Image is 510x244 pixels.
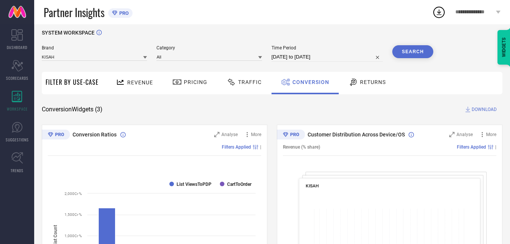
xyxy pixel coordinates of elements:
[42,45,147,51] span: Brand
[42,106,103,113] span: Conversion Widgets ( 3 )
[65,212,82,217] text: 1,500Cr %
[227,182,252,187] text: CartToOrder
[392,45,433,58] button: Search
[221,132,238,137] span: Analyse
[73,132,117,138] span: Conversion Ratios
[292,79,329,85] span: Conversion
[127,79,153,86] span: Revenue
[7,106,28,112] span: WORKSPACE
[238,79,262,85] span: Traffic
[495,144,496,150] span: |
[65,234,82,238] text: 1,000Cr %
[156,45,262,51] span: Category
[486,132,496,137] span: More
[432,5,446,19] div: Open download list
[184,79,207,85] span: Pricing
[277,130,305,141] div: Premium
[222,144,251,150] span: Filters Applied
[260,144,261,150] span: |
[6,137,29,143] span: SUGGESTIONS
[177,182,212,187] text: List ViewsToPDP
[11,168,24,173] span: TRENDS
[6,75,28,81] span: SCORECARDS
[251,132,261,137] span: More
[272,52,383,62] input: Select time period
[456,132,473,137] span: Analyse
[360,79,386,85] span: Returns
[472,106,497,113] span: DOWNLOAD
[117,10,129,16] span: PRO
[457,144,486,150] span: Filters Applied
[46,78,99,87] span: Filter By Use-Case
[65,192,82,196] text: 2,000Cr %
[272,45,383,51] span: Time Period
[283,144,320,150] span: Revenue (% share)
[449,132,455,137] svg: Zoom
[7,44,27,50] span: DASHBOARD
[44,5,104,20] span: Partner Insights
[308,132,405,138] span: Customer Distribution Across Device/OS
[42,30,95,36] span: SYSTEM WORKSPACE
[214,132,219,137] svg: Zoom
[306,183,319,189] span: KISAH
[42,130,70,141] div: Premium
